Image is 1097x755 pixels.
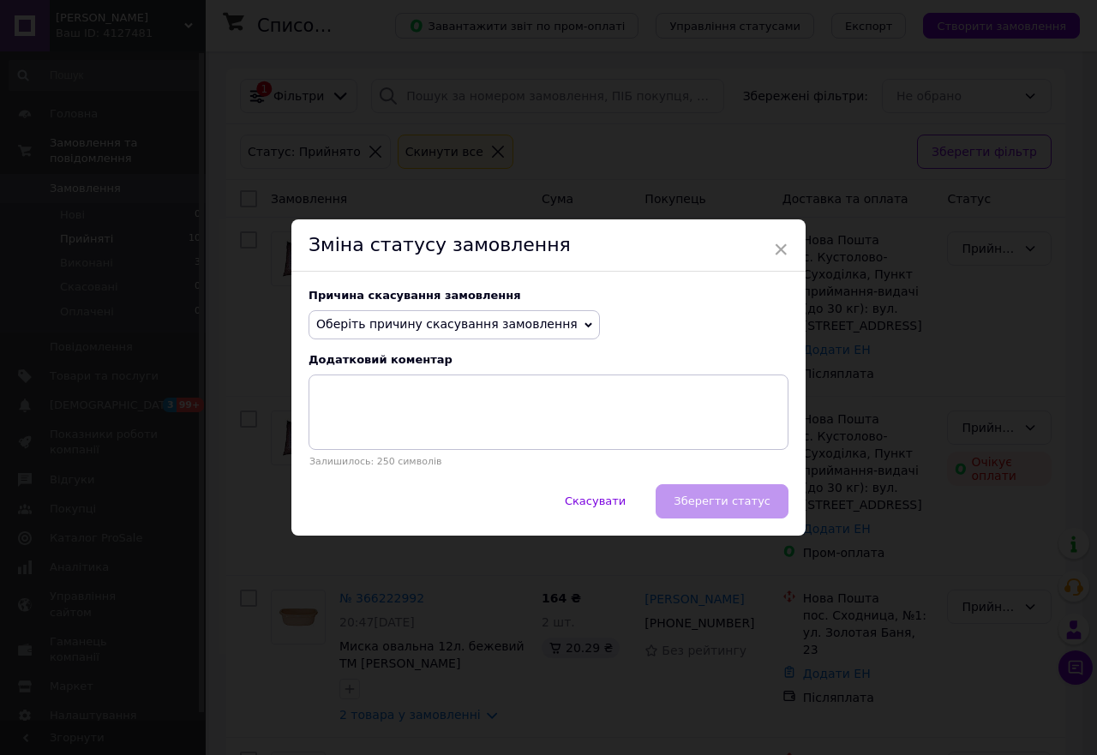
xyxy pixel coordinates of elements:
span: Оберіть причину скасування замовлення [316,317,578,331]
button: Скасувати [547,484,644,518]
span: × [773,235,788,264]
span: Скасувати [565,494,626,507]
div: Додатковий коментар [309,353,788,366]
div: Зміна статусу замовлення [291,219,806,272]
p: Залишилось: 250 символів [309,456,788,467]
div: Причина скасування замовлення [309,289,788,302]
